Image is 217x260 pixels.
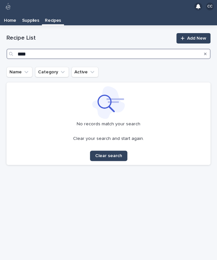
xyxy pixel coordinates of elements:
[176,33,211,43] a: Add New
[1,13,19,25] a: Home
[6,34,172,42] h1: Recipe List
[35,67,69,77] button: Category
[187,36,206,41] span: Add New
[6,67,32,77] button: Name
[42,13,64,24] a: Recipes
[4,13,16,23] p: Home
[45,13,61,23] p: Recipes
[10,121,207,127] p: No records match your search
[206,3,214,10] div: CC
[22,13,39,23] p: Supplies
[95,154,122,158] span: Clear search
[71,67,98,77] button: Active
[4,2,12,11] img: 80hjoBaRqlyywVK24fQd
[6,49,211,59] input: Search
[19,13,42,25] a: Supplies
[73,136,144,142] p: Clear your search and start again.
[90,151,127,161] button: Clear search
